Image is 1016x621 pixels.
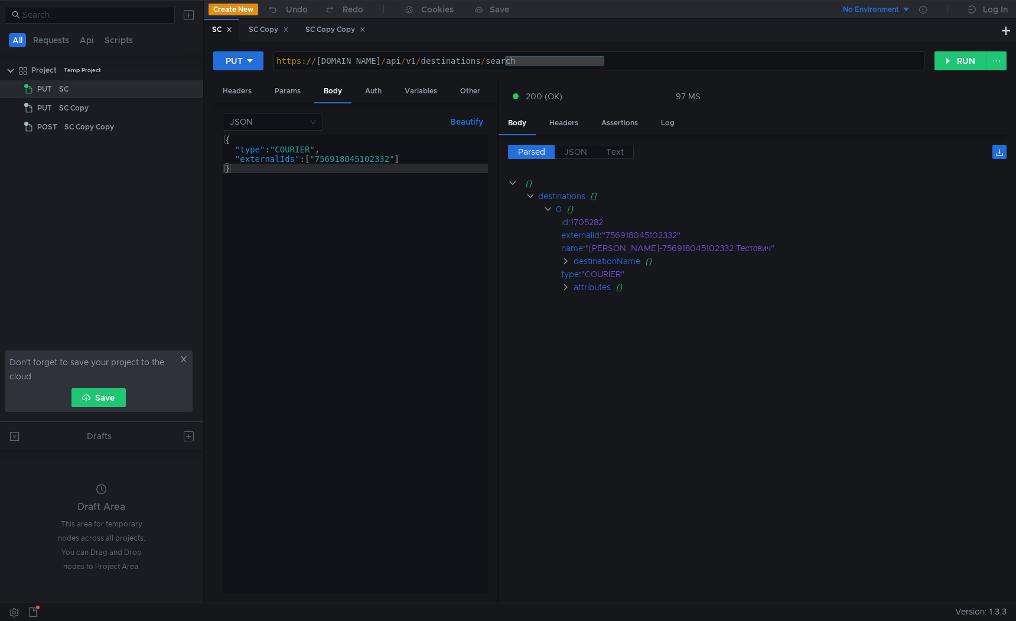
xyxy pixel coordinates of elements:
button: Requests [30,33,73,47]
div: Variables [395,80,447,102]
div: "756918045102332" [602,229,991,242]
div: PUT [226,54,243,67]
div: Params [265,80,310,102]
button: RUN [934,51,987,70]
div: SC Copy [249,24,289,36]
div: {} [525,177,989,190]
span: PUT [37,99,52,117]
span: JSON [564,147,587,157]
div: : [561,242,1007,255]
button: All [9,33,26,47]
div: "[PERSON_NAME]-756918045102332 Тестович" [585,242,991,255]
div: attributes [573,281,610,294]
div: Drafts [87,429,112,443]
div: : [561,216,1007,229]
div: : [561,229,1007,242]
div: destinationName [573,255,640,268]
div: 0 [555,203,561,216]
div: SC Copy Copy [64,118,114,136]
span: Parsed [518,147,545,157]
div: Save [490,5,509,14]
div: {} [615,281,991,294]
div: SC [59,80,69,98]
span: Don't forget to save your project to the cloud [9,355,177,383]
div: Temp Project [64,61,101,79]
div: : [561,268,1007,281]
div: destinations [538,190,585,203]
span: POST [37,118,57,136]
div: "COURIER" [581,268,991,281]
div: Other [451,80,490,102]
button: Redo [316,1,372,18]
button: Beautify [445,115,488,129]
div: Undo [286,2,308,17]
div: Headers [540,112,588,134]
span: 200 (OK) [526,90,562,103]
button: Undo [258,1,316,18]
div: Headers [213,80,261,102]
div: Body [499,112,536,135]
div: type [561,268,579,281]
div: SC Copy Copy [305,24,366,36]
span: PUT [37,80,52,98]
div: Auth [356,80,391,102]
button: Api [76,33,97,47]
span: Version: 1.3.3 [955,603,1007,620]
div: [] [590,190,991,203]
div: {} [644,255,992,268]
div: Assertions [592,112,647,134]
div: Log In [983,2,1008,17]
div: SC Copy [59,99,89,117]
div: Project [31,61,57,79]
div: Log [652,112,684,134]
button: Create New [209,4,258,15]
div: id [561,216,568,229]
div: Body [314,80,351,103]
input: Search... [22,8,168,21]
div: No Environment [843,4,899,15]
div: 97 MS [676,91,701,102]
span: Text [606,147,624,157]
div: externalId [561,229,600,242]
div: 1705282 [571,216,990,229]
button: Save [71,388,126,407]
div: Redo [343,2,363,17]
div: Cookies [421,2,454,17]
button: PUT [213,51,263,70]
div: SC [212,24,232,36]
button: Scripts [101,33,136,47]
div: {} [566,203,989,216]
div: name [561,242,583,255]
